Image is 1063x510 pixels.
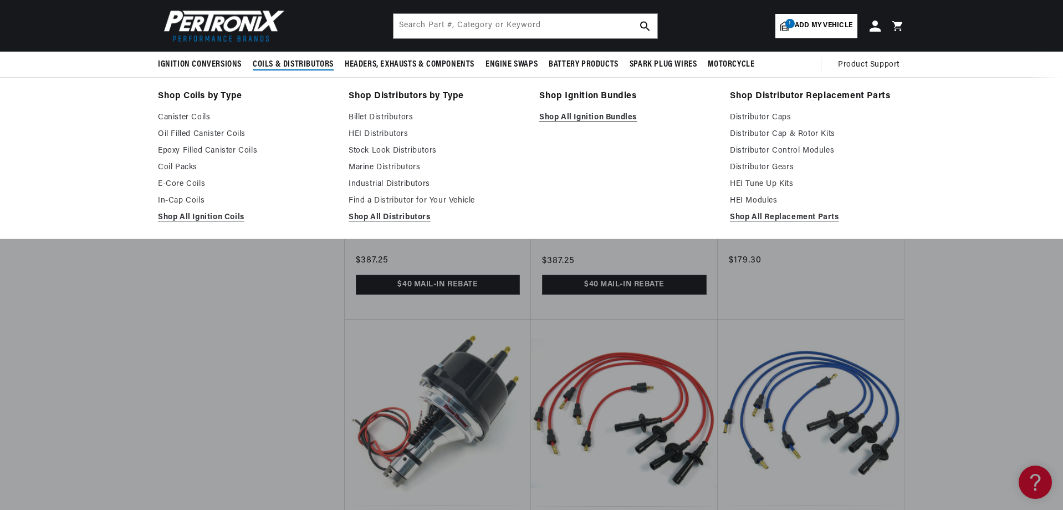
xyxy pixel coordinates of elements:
a: In-Cap Coils [158,194,333,208]
a: Industrial Distributors [349,178,524,191]
summary: Motorcycle [702,52,760,78]
span: Ignition Conversions [158,59,242,70]
summary: Headers, Exhausts & Components [339,52,480,78]
a: Marine Distributors [349,161,524,174]
button: search button [633,14,657,38]
a: Oil Filled Canister Coils [158,128,333,141]
span: 1 [785,19,795,28]
a: Coil Packs [158,161,333,174]
span: Headers, Exhausts & Components [345,59,474,70]
span: Motorcycle [708,59,754,70]
a: Shop All Ignition Coils [158,211,333,224]
a: Shop All Ignition Bundles [539,111,714,124]
img: Pertronix [158,7,285,45]
summary: Spark Plug Wires [624,52,703,78]
a: Shop Distributor Replacement Parts [730,89,905,104]
summary: Battery Products [543,52,624,78]
a: Epoxy Filled Canister Coils [158,144,333,158]
a: Canister Coils [158,111,333,124]
a: Shop Coils by Type [158,89,333,104]
a: Shop All Distributors [349,211,524,224]
span: Battery Products [549,59,619,70]
a: Distributor Gears [730,161,905,174]
a: HEI Distributors [349,128,524,141]
span: Product Support [838,59,900,71]
a: Billet Distributors [349,111,524,124]
a: 1Add my vehicle [775,14,857,38]
summary: Product Support [838,52,905,78]
summary: Ignition Conversions [158,52,247,78]
span: Engine Swaps [485,59,538,70]
a: Distributor Cap & Rotor Kits [730,128,905,141]
a: Find a Distributor for Your Vehicle [349,194,524,208]
span: Coils & Distributors [253,59,334,70]
summary: Coils & Distributors [247,52,339,78]
input: Search Part #, Category or Keyword [393,14,657,38]
a: HEI Tune Up Kits [730,178,905,191]
a: HEI Modules [730,194,905,208]
a: Distributor Caps [730,111,905,124]
a: Shop Distributors by Type [349,89,524,104]
a: Distributor Control Modules [730,144,905,158]
a: Stock Look Distributors [349,144,524,158]
a: E-Core Coils [158,178,333,191]
span: Spark Plug Wires [630,59,697,70]
span: Add my vehicle [795,21,852,31]
a: Shop All Replacement Parts [730,211,905,224]
a: Shop Ignition Bundles [539,89,714,104]
summary: Engine Swaps [480,52,543,78]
